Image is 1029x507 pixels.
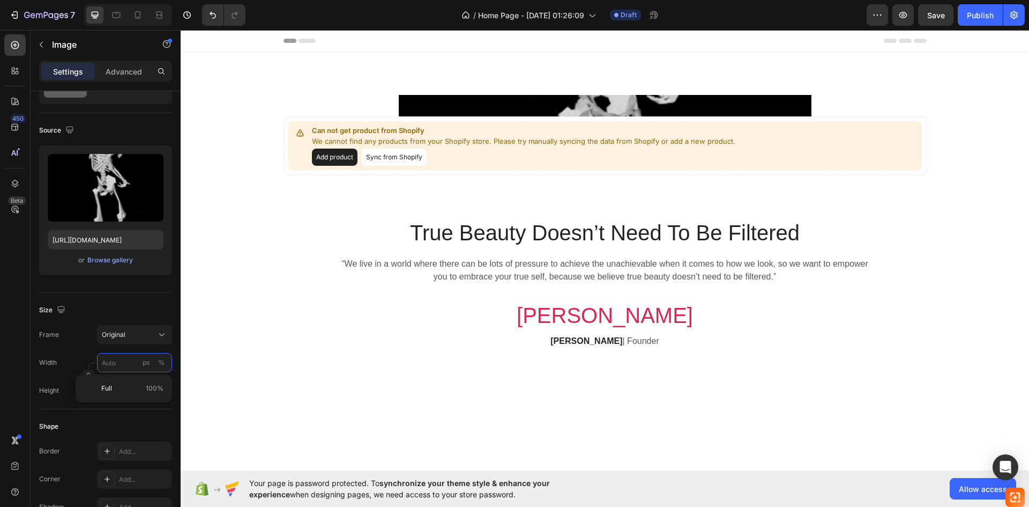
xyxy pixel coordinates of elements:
span: 100% [146,384,163,393]
span: Original [102,330,125,340]
button: % [140,356,153,369]
p: | Founder [158,305,691,318]
button: Add product [131,119,177,136]
span: Allow access [959,483,1007,495]
span: or [78,254,85,267]
img: Alt Image [218,65,631,86]
p: Advanced [106,66,142,77]
p: Image [52,38,143,51]
span: / [473,10,476,21]
strong: [PERSON_NAME] [370,306,442,315]
div: Size [39,303,68,318]
div: Open Intercom Messenger [993,454,1018,480]
img: preview-image [48,154,163,222]
button: px [155,356,168,369]
iframe: Design area [181,30,1029,471]
label: Frame [39,330,59,340]
div: Border [39,446,60,456]
div: Publish [967,10,994,21]
span: synchronize your theme style & enhance your experience [249,479,550,499]
div: Shape [39,422,58,431]
div: px [143,358,150,368]
span: Your page is password protected. To when designing pages, we need access to your store password. [249,477,592,500]
span: Save [927,11,945,20]
p: True Beauty Doesn’t Need To Be Filtered [158,189,691,217]
button: Original [97,325,172,344]
span: Home Page - [DATE] 01:26:09 [478,10,584,21]
div: % [158,358,165,368]
button: Browse gallery [87,255,133,266]
div: Source [39,123,76,138]
button: Publish [958,4,1003,26]
span: Draft [621,10,637,20]
div: Beta [8,196,26,205]
p: “We live in a world where there can be lots of pressure to achieve the unachievable when it comes... [158,227,691,253]
p: [PERSON_NAME] [158,273,691,298]
p: Settings [53,66,83,77]
p: 7 [70,9,75,21]
input: px% [97,353,172,372]
p: We cannot find any products from your Shopify store. Please try manually syncing the data from Sh... [131,106,555,117]
button: Sync from Shopify [181,119,246,136]
div: Add... [119,475,169,484]
label: Width [39,358,57,368]
p: Can not get product from Shopify [131,95,555,106]
div: 450 [10,114,26,123]
div: Add... [119,447,169,457]
span: Full [101,384,112,393]
button: 7 [4,4,80,26]
button: Allow access [950,478,1016,499]
div: Corner [39,474,61,484]
label: Height [39,386,59,395]
div: Undo/Redo [202,4,245,26]
input: https://example.com/image.jpg [48,230,163,249]
button: Save [918,4,953,26]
